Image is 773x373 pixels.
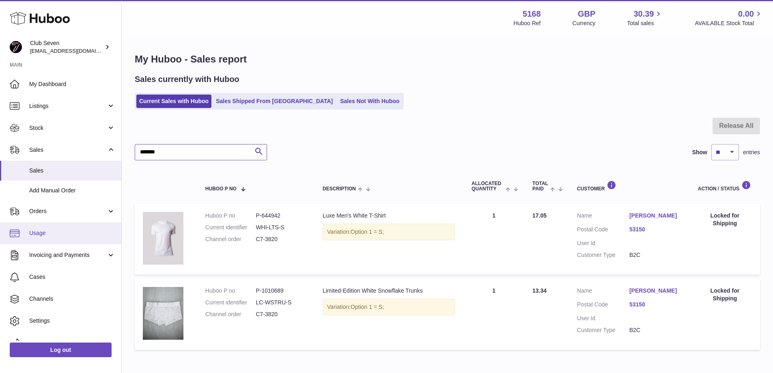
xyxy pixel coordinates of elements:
td: 1 [463,204,524,275]
dd: B2C [629,326,682,334]
span: Description [323,186,356,192]
div: Action / Status [698,181,752,192]
span: 17.05 [532,212,547,219]
img: LuxWhiteT-Shirt.jpg [143,212,183,265]
span: Cases [29,273,115,281]
div: Huboo Ref [514,19,541,27]
span: Channels [29,295,115,303]
div: Locked for Shipping [698,287,752,302]
a: Log out [10,343,112,357]
span: 0.00 [738,9,754,19]
div: Currency [573,19,596,27]
dd: C7-3820 [256,310,306,318]
span: Orders [29,207,107,215]
a: [PERSON_NAME] [629,212,682,220]
span: Option 1 = S; [351,229,384,235]
span: Invoicing and Payments [29,251,107,259]
dt: Name [577,287,629,297]
span: Usage [29,229,115,237]
dt: Name [577,212,629,222]
a: 53150 [629,301,682,308]
span: Option 1 = S; [351,304,384,310]
span: My Dashboard [29,80,115,88]
span: Returns [29,339,115,347]
div: Club Seven [30,39,103,55]
a: 30.39 Total sales [627,9,663,27]
span: Stock [29,124,107,132]
dt: Customer Type [577,251,629,259]
dt: User Id [577,239,629,247]
span: entries [743,149,760,156]
dt: Current identifier [205,224,256,231]
div: Customer [577,181,682,192]
span: 13.34 [532,287,547,294]
a: Sales Shipped From [GEOGRAPHIC_DATA] [213,95,336,108]
span: Total sales [627,19,663,27]
a: [PERSON_NAME] [629,287,682,295]
dt: User Id [577,315,629,322]
dt: Customer Type [577,326,629,334]
dd: P-644942 [256,212,306,220]
div: Locked for Shipping [698,212,752,227]
img: SnowfakesTrunks.webp [143,287,183,340]
dd: P-1010689 [256,287,306,295]
a: 0.00 AVAILABLE Stock Total [695,9,763,27]
dd: C7-3820 [256,235,306,243]
dd: LC-WSTRU-S [256,299,306,306]
span: AVAILABLE Stock Total [695,19,763,27]
div: Variation: [323,299,455,315]
span: Settings [29,317,115,325]
img: info@wearclubseven.com [10,41,22,53]
span: Total paid [532,181,548,192]
label: Show [692,149,707,156]
div: Variation: [323,224,455,240]
strong: 5168 [523,9,541,19]
span: Sales [29,146,107,154]
span: Add Manual Order [29,187,115,194]
strong: GBP [578,9,595,19]
span: [EMAIL_ADDRESS][DOMAIN_NAME] [30,47,119,54]
span: Huboo P no [205,186,237,192]
dt: Huboo P no [205,287,256,295]
dt: Postal Code [577,226,629,235]
dt: Current identifier [205,299,256,306]
a: Sales Not With Huboo [337,95,402,108]
h1: My Huboo - Sales report [135,53,760,66]
span: Sales [29,167,115,175]
dt: Channel order [205,310,256,318]
dt: Huboo P no [205,212,256,220]
a: 53150 [629,226,682,233]
div: Luxe Men's White T-Shirt [323,212,455,220]
span: 30.39 [633,9,654,19]
dt: Postal Code [577,301,629,310]
a: Current Sales with Huboo [136,95,211,108]
h2: Sales currently with Huboo [135,74,239,85]
dd: B2C [629,251,682,259]
dd: WHI-LTS-S [256,224,306,231]
div: Limited-Edition White Snowflake Trunks [323,287,455,295]
dt: Channel order [205,235,256,243]
span: ALLOCATED Quantity [472,181,504,192]
span: Listings [29,102,107,110]
td: 1 [463,279,524,350]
